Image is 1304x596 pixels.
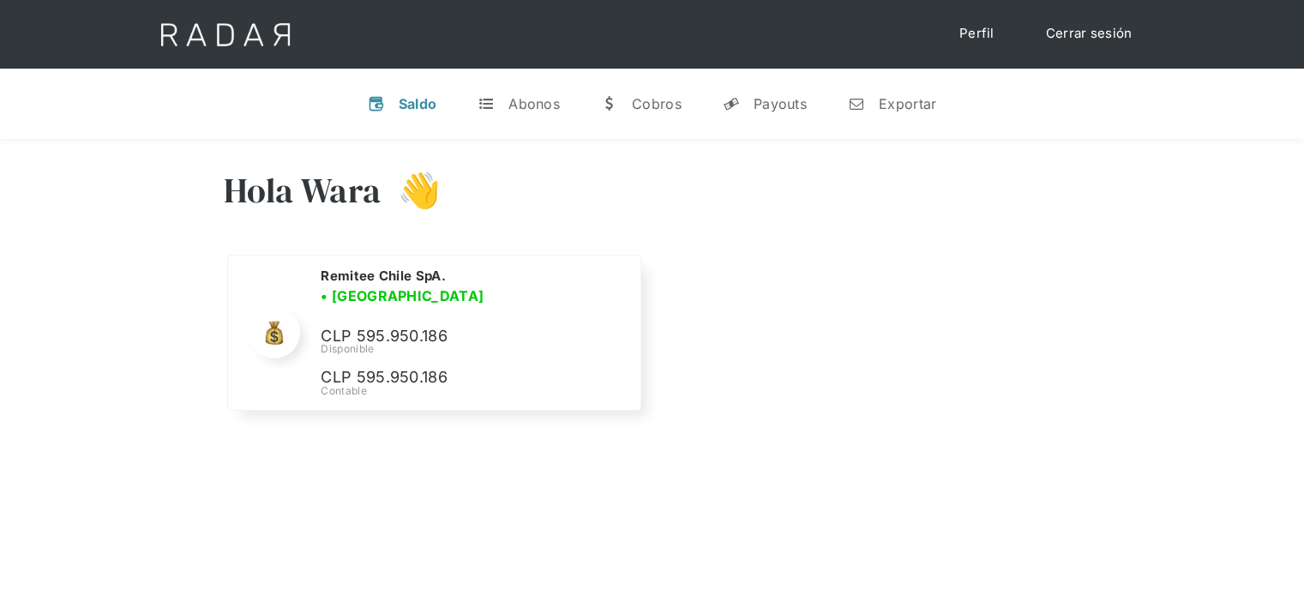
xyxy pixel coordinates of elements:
[754,95,807,112] div: Payouts
[942,17,1012,51] a: Perfil
[632,95,682,112] div: Cobros
[321,365,578,390] p: CLP 595.950.186
[723,95,740,112] div: y
[321,324,578,349] p: CLP 595.950.186
[601,95,618,112] div: w
[879,95,936,112] div: Exportar
[1029,17,1150,51] a: Cerrar sesión
[478,95,495,112] div: t
[399,95,437,112] div: Saldo
[321,383,619,399] div: Contable
[321,286,484,306] h3: • [GEOGRAPHIC_DATA]
[848,95,865,112] div: n
[368,95,385,112] div: v
[321,268,445,285] h2: Remitee Chile SpA.
[224,169,382,212] h3: Hola Wara
[381,169,441,212] h3: 👋
[321,341,619,357] div: Disponible
[508,95,560,112] div: Abonos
